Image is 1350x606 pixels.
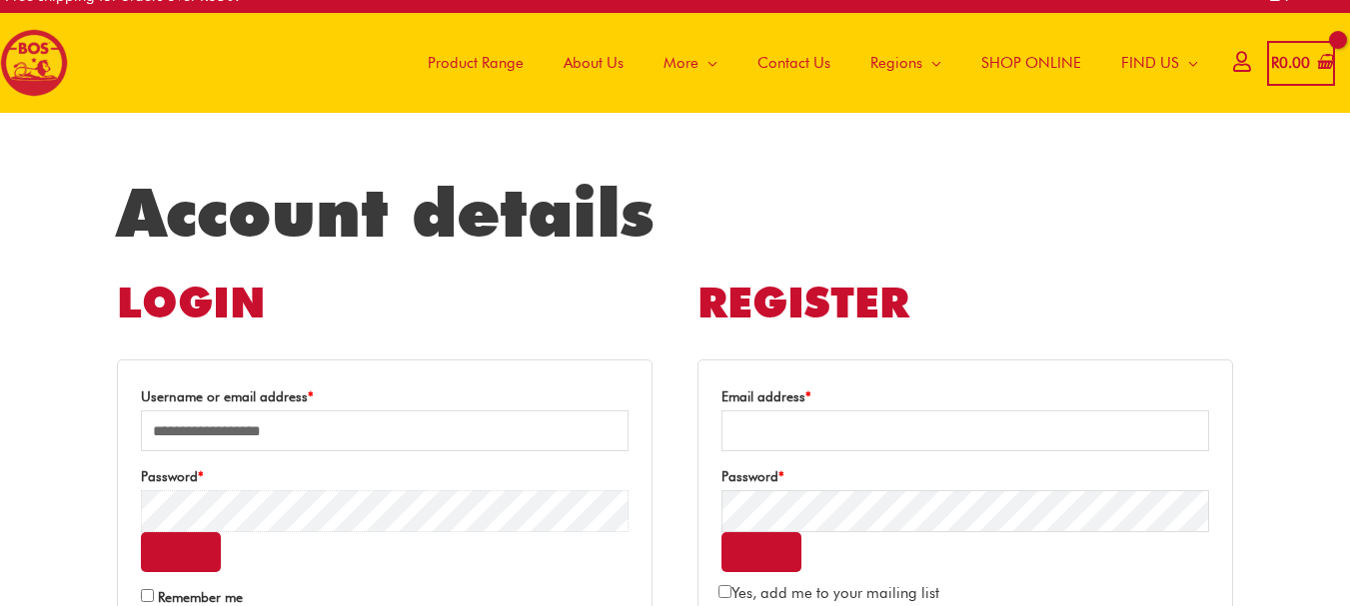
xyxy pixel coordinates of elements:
h1: Account details [117,173,1233,253]
a: View Shopping Cart, empty [1267,41,1335,86]
a: Regions [850,13,961,113]
button: Show password [721,532,801,572]
nav: Site Navigation [393,13,1218,113]
label: Password [141,463,629,490]
span: Regions [870,33,922,93]
bdi: 0.00 [1271,54,1310,72]
input: Remember me [141,589,154,602]
span: Remember me [158,589,243,605]
span: R [1271,54,1279,72]
label: Password [721,463,1209,490]
h2: Login [117,276,653,330]
label: Username or email address [141,383,629,410]
span: FIND US [1121,33,1179,93]
span: More [664,33,698,93]
a: Product Range [408,13,544,113]
a: Contact Us [737,13,850,113]
span: Contact Us [757,33,830,93]
span: SHOP ONLINE [981,33,1081,93]
input: Yes, add me to your mailing list [718,585,731,598]
a: SHOP ONLINE [961,13,1101,113]
button: Hide password [141,532,221,572]
label: Yes, add me to your mailing list [718,584,939,602]
h2: Register [697,276,1233,330]
span: Product Range [428,33,524,93]
span: About Us [564,33,624,93]
label: Email address [721,383,1209,410]
a: About Us [544,13,644,113]
a: More [644,13,737,113]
